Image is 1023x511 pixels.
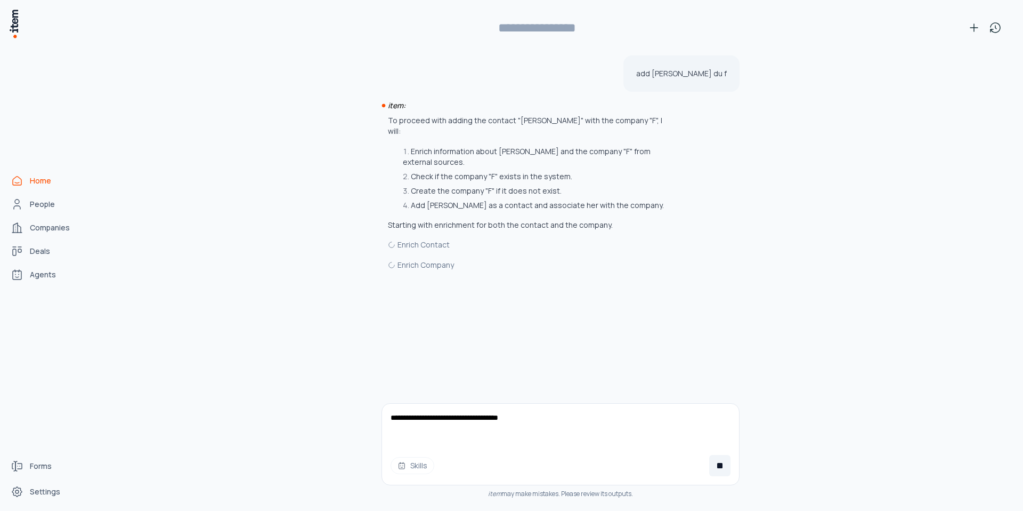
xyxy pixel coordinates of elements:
[963,17,985,38] button: New conversation
[30,175,51,186] span: Home
[6,481,87,502] a: Settings
[400,200,676,211] li: Add [PERSON_NAME] as a contact and associate her with the company.
[391,457,434,474] button: Skills
[30,486,60,497] span: Settings
[6,456,87,477] a: Forms
[709,455,730,476] button: Cancel
[410,460,427,471] span: Skills
[6,241,87,262] a: Deals
[488,489,501,498] i: item
[388,259,676,271] div: Enrich Company
[388,239,676,251] div: Enrich Contact
[6,217,87,238] a: Companies
[400,186,676,196] li: Create the company "F" if it does not exist.
[30,222,70,233] span: Companies
[388,220,676,230] p: Starting with enrichment for both the contact and the company.
[6,264,87,285] a: Agents
[30,461,52,472] span: Forms
[30,199,55,210] span: People
[30,246,50,257] span: Deals
[636,68,727,79] p: add [PERSON_NAME] du f
[6,194,87,215] a: People
[6,170,87,191] a: Home
[30,269,56,280] span: Agents
[388,100,405,110] i: item:
[400,171,676,182] li: Check if the company "F" exists in the system.
[9,9,19,39] img: Item Brain Logo
[400,146,676,167] li: Enrich information about [PERSON_NAME] and the company "F" from external sources.
[985,17,1006,38] button: View history
[381,490,740,498] div: may make mistakes. Please review its outputs.
[388,115,676,137] p: To proceed with adding the contact "[PERSON_NAME]" with the company "F", I will:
